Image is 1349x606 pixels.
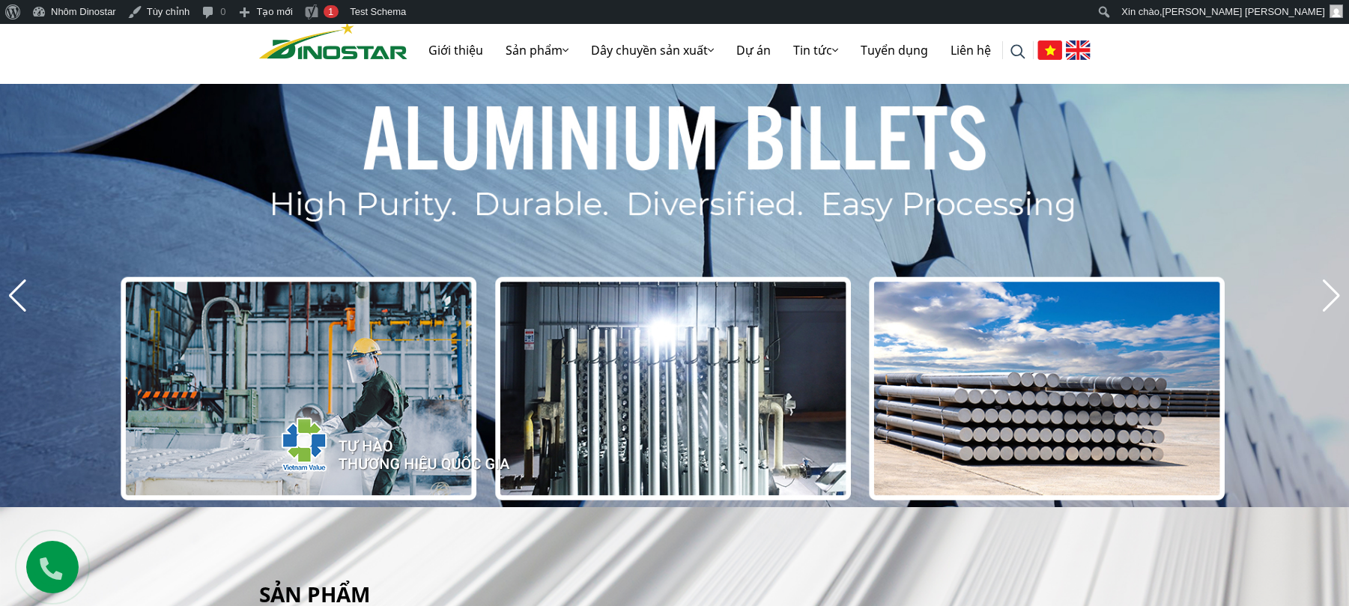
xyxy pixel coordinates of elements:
a: Sản phẩm [494,26,580,74]
span: [PERSON_NAME] [PERSON_NAME] [1162,6,1325,17]
a: Nhôm Dinostar [259,19,407,58]
a: Tuyển dụng [849,26,939,74]
img: search [1010,44,1025,59]
a: Dự án [725,26,782,74]
div: Previous slide [7,279,28,312]
img: Tiếng Việt [1037,40,1062,60]
a: Giới thiệu [417,26,494,74]
a: Liên hệ [939,26,1002,74]
img: thqg [237,390,512,492]
div: Next slide [1321,279,1342,312]
img: Nhôm Dinostar [259,22,407,59]
span: 1 [328,6,333,17]
a: Tin tức [782,26,849,74]
a: Dây chuyền sản xuất [580,26,725,74]
img: English [1066,40,1091,60]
